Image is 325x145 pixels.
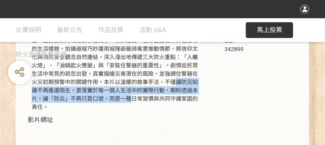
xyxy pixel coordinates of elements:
[16,18,41,42] a: 比賽說明
[57,18,82,42] a: 最新公告
[246,22,293,38] button: 馬上投票
[28,116,53,124] span: 影片網址
[16,26,41,34] span: 比賽說明
[16,43,67,67] a: 防火宣導免費資源
[98,26,124,34] span: 作品投票
[139,18,166,42] a: 活動 Q&A
[139,26,166,34] span: 活動 Q&A
[98,18,124,42] a: 作品投票
[57,26,82,34] span: 最新公告
[257,26,282,34] span: 馬上投票
[16,51,67,58] span: 防火宣導免費資源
